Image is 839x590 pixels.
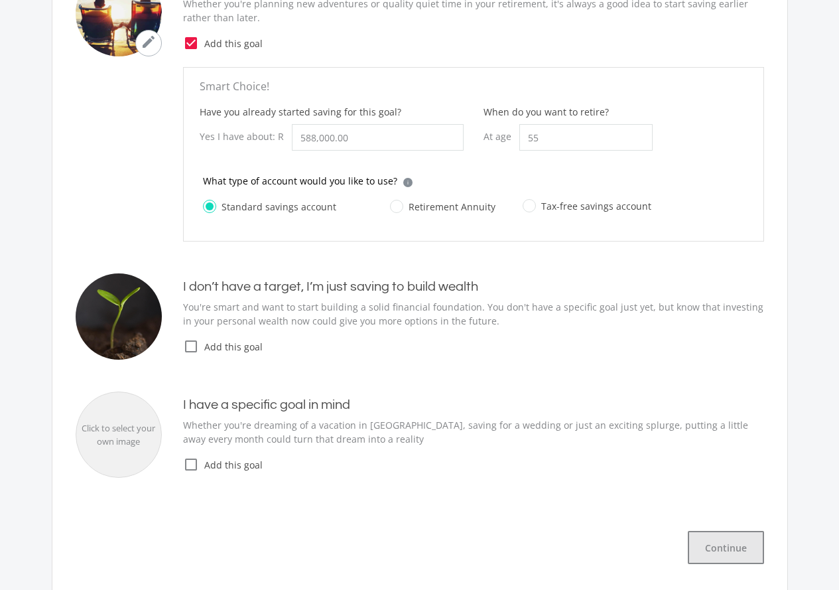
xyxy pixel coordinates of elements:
span: Add this goal [199,37,764,50]
div: i [403,178,413,187]
h4: I have a specific goal in mind [183,397,764,413]
button: Continue [688,531,764,564]
button: mode_edit [135,30,162,56]
i: check_box [183,35,199,51]
p: Whether you're dreaming of a vacation in [GEOGRAPHIC_DATA], saving for a wedding or just an excit... [183,418,764,446]
i: check_box_outline_blank [183,457,199,473]
label: Standard savings account [203,198,336,215]
label: When do you want to retire? [484,105,609,119]
label: Tax-free savings account [523,198,651,214]
div: Yes I have about: R [200,124,292,149]
p: What type of account would you like to use? [203,174,397,188]
i: check_box_outline_blank [183,338,199,354]
label: Retirement Annuity [390,198,495,215]
p: Smart Choice! [200,78,747,94]
span: Add this goal [199,458,764,472]
h4: I don’t have a target, I’m just saving to build wealth [183,279,764,295]
div: At age [484,124,519,149]
p: You're smart and want to start building a solid financial foundation. You don't have a specific g... [183,300,764,328]
span: Add this goal [199,340,764,354]
div: Click to select your own image [76,422,161,448]
label: Have you already started saving for this goal? [200,105,401,119]
i: mode_edit [141,34,157,50]
input: 0.00 [292,124,464,151]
